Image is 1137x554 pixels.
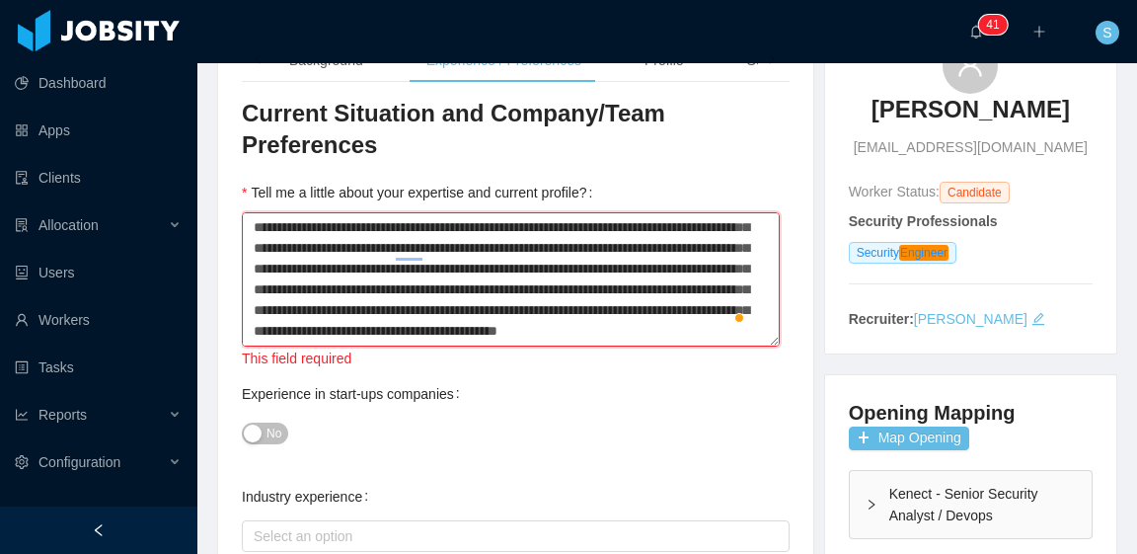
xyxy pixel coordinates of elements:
[849,399,1016,427] h4: Opening Mapping
[767,55,777,65] i: icon: right
[242,423,288,444] button: Experience in start-ups companies
[15,455,29,469] i: icon: setting
[849,427,969,450] button: icon: plusMap Opening
[242,489,376,505] label: Industry experience
[15,63,182,103] a: icon: pie-chartDashboard
[914,311,1027,327] a: [PERSON_NAME]
[242,98,790,162] h3: Current Situation and Company/Team Preferences
[242,386,468,402] label: Experience in start-ups companies
[872,94,1070,125] h3: [PERSON_NAME]
[253,55,263,65] i: icon: left
[849,242,956,264] span: Security
[899,245,948,261] em: Engineer
[849,213,998,229] strong: Security Professionals
[956,50,984,78] i: icon: user
[15,253,182,292] a: icon: robotUsers
[38,454,120,470] span: Configuration
[15,111,182,150] a: icon: appstoreApps
[854,137,1088,158] span: [EMAIL_ADDRESS][DOMAIN_NAME]
[978,15,1007,35] sup: 41
[969,25,983,39] i: icon: bell
[1031,312,1045,326] i: icon: edit
[1102,21,1111,44] span: S
[849,184,940,199] span: Worker Status:
[15,158,182,198] a: icon: auditClients
[866,499,877,511] i: icon: right
[872,94,1070,137] a: [PERSON_NAME]
[15,300,182,340] a: icon: userWorkers
[15,408,29,422] i: icon: line-chart
[38,407,87,423] span: Reports
[242,349,790,370] div: This field required
[986,15,993,35] p: 4
[242,185,600,200] label: Tell me a little about your expertise and current profile?
[38,217,99,233] span: Allocation
[266,424,281,443] span: No
[248,524,259,548] input: Industry experience
[1032,25,1046,39] i: icon: plus
[850,471,1092,538] div: icon: rightKenect - Senior Security Analyst / Devops
[15,348,182,387] a: icon: profileTasks
[993,15,1000,35] p: 1
[15,218,29,232] i: icon: solution
[849,311,914,327] strong: Recruiter:
[254,526,769,546] div: Select an option
[242,212,780,347] textarea: To enrich screen reader interactions, please activate Accessibility in Grammarly extension settings
[940,182,1010,203] span: Candidate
